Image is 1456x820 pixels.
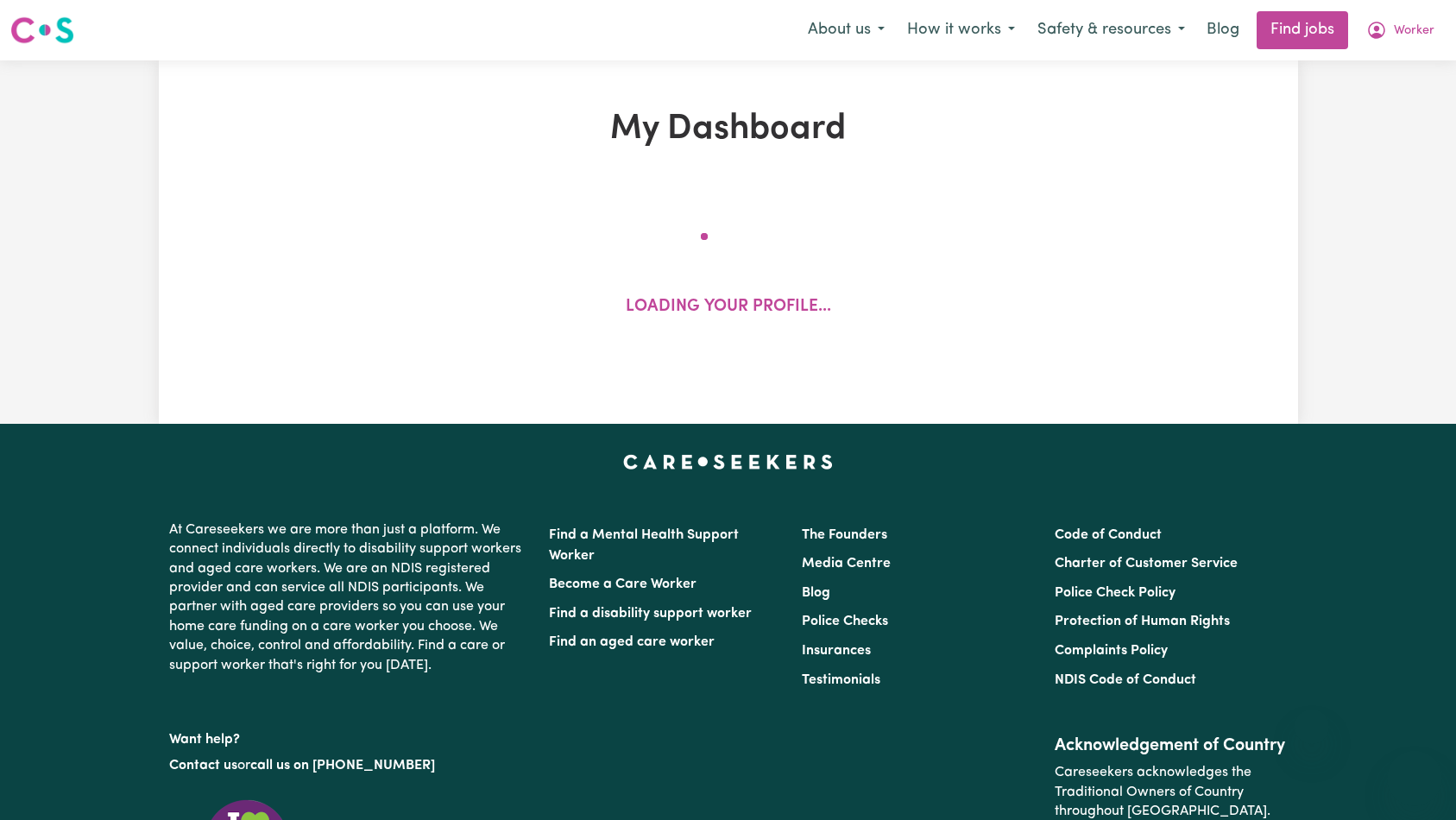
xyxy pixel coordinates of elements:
iframe: Close message [1295,710,1329,744]
button: My Account [1355,12,1446,48]
h2: Acknowledgement of Country [1055,735,1287,756]
a: Media Centre [802,557,891,571]
a: Complaints Policy [1055,644,1168,658]
a: Blog [1196,11,1250,49]
a: Find jobs [1257,11,1348,49]
iframe: Button to launch messaging window [1387,751,1442,806]
button: Safety & resources [1026,12,1196,48]
button: About us [797,12,896,48]
a: Police Checks [802,615,888,628]
a: The Founders [802,528,887,542]
a: Testimonials [802,673,880,687]
a: Protection of Human Rights [1055,615,1230,628]
a: Code of Conduct [1055,528,1162,542]
p: At Careseekers we are more than just a platform. We connect individuals directly to disability su... [169,514,528,682]
a: NDIS Code of Conduct [1055,673,1196,687]
a: Find a Mental Health Support Worker [549,528,739,563]
a: Contact us [169,759,237,773]
h1: My Dashboard [359,109,1098,150]
a: Careseekers home page [623,455,833,469]
button: How it works [896,12,1026,48]
p: or [169,749,528,782]
a: Careseekers logo [10,10,74,50]
p: Want help? [169,723,528,749]
img: Careseekers logo [10,15,74,46]
a: Charter of Customer Service [1055,557,1238,571]
a: Insurances [802,644,871,658]
a: call us on [PHONE_NUMBER] [250,759,435,773]
span: Worker [1394,22,1434,41]
p: Loading your profile... [626,295,831,320]
a: Find an aged care worker [549,635,715,649]
a: Find a disability support worker [549,607,752,621]
a: Become a Care Worker [549,577,696,591]
a: Police Check Policy [1055,586,1176,600]
a: Blog [802,586,830,600]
